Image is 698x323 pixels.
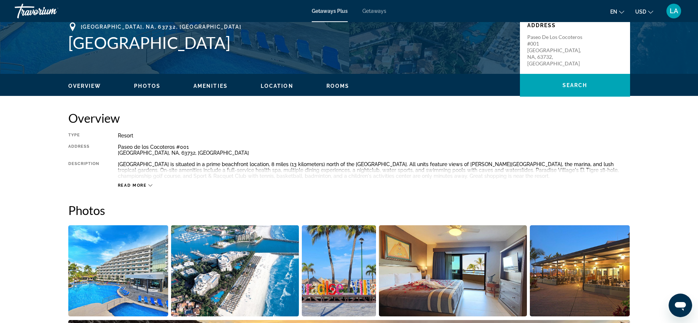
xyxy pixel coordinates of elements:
div: Paseo de los Cocoteros #001 [GEOGRAPHIC_DATA], NA, 63732, [GEOGRAPHIC_DATA] [118,144,630,156]
div: Address [68,144,100,156]
button: Open full-screen image slider [379,225,527,317]
button: Rooms [326,83,350,89]
button: Overview [68,83,101,89]
a: Travorium [15,1,88,21]
div: Resort [118,133,630,139]
a: Getaways Plus [312,8,348,14]
h2: Overview [68,111,630,125]
a: Getaways [362,8,386,14]
button: Change currency [635,6,653,17]
div: Description [68,161,100,179]
span: USD [635,9,646,15]
button: User Menu [664,3,683,19]
p: Paseo de los Cocoteros #001 [GEOGRAPHIC_DATA], NA, 63732, [GEOGRAPHIC_DATA] [527,34,586,67]
button: Amenities [194,83,228,89]
h2: Photos [68,203,630,218]
div: [GEOGRAPHIC_DATA] is situated in a prime beachfront location, 8 miles (13 kilometers) north of th... [118,161,630,179]
button: Open full-screen image slider [171,225,299,317]
span: Read more [118,183,147,188]
button: Open full-screen image slider [68,225,169,317]
button: Search [520,74,630,97]
p: Address [527,22,623,28]
button: Open full-screen image slider [302,225,376,317]
div: Type [68,133,100,139]
span: [GEOGRAPHIC_DATA], NA, 63732, [GEOGRAPHIC_DATA] [81,24,242,30]
span: LA [670,7,678,15]
button: Location [261,83,293,89]
button: Change language [610,6,624,17]
button: Open full-screen image slider [530,225,630,317]
span: en [610,9,617,15]
button: Photos [134,83,160,89]
button: Read more [118,183,153,188]
iframe: Button to launch messaging window [669,294,692,317]
h1: [GEOGRAPHIC_DATA] [68,33,513,52]
span: Search [563,82,587,88]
